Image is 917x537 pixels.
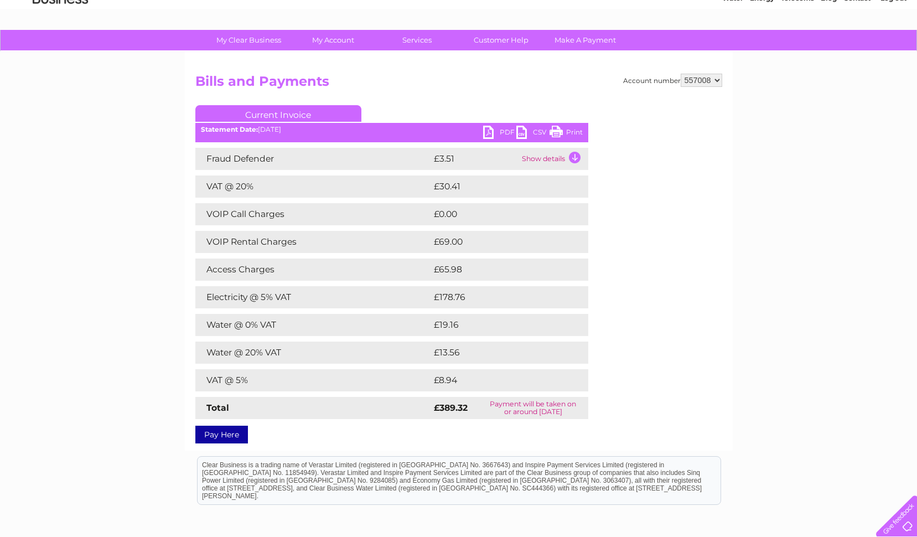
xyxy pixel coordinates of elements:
td: Show details [519,148,588,170]
a: My Clear Business [203,30,294,50]
a: PDF [483,126,516,142]
a: Print [550,126,583,142]
td: VAT @ 20% [195,175,431,198]
a: 0333 014 3131 [708,6,785,19]
a: Blog [821,47,837,55]
td: Water @ 0% VAT [195,314,431,336]
a: Make A Payment [540,30,631,50]
td: Fraud Defender [195,148,431,170]
a: Telecoms [781,47,814,55]
a: Energy [750,47,774,55]
strong: £389.32 [434,402,468,413]
img: logo.png [32,29,89,63]
a: Contact [843,47,871,55]
a: Water [722,47,743,55]
td: VOIP Rental Charges [195,231,431,253]
div: [DATE] [195,126,588,133]
h2: Bills and Payments [195,74,722,95]
div: Clear Business is a trading name of Verastar Limited (registered in [GEOGRAPHIC_DATA] No. 3667643... [198,6,721,54]
a: My Account [287,30,379,50]
a: Services [371,30,463,50]
b: Statement Date: [201,125,258,133]
td: VAT @ 5% [195,369,431,391]
strong: Total [206,402,229,413]
td: £178.76 [431,286,568,308]
td: £13.56 [431,342,565,364]
td: £30.41 [431,175,565,198]
a: Log out [880,47,906,55]
td: VOIP Call Charges [195,203,431,225]
td: £3.51 [431,148,519,170]
td: Electricity @ 5% VAT [195,286,431,308]
td: £19.16 [431,314,564,336]
a: Pay Here [195,426,248,443]
a: Customer Help [455,30,547,50]
td: £8.94 [431,369,563,391]
td: £0.00 [431,203,563,225]
td: Water @ 20% VAT [195,342,431,364]
a: CSV [516,126,550,142]
td: £65.98 [431,259,566,281]
td: £69.00 [431,231,567,253]
div: Account number [623,74,722,87]
a: Current Invoice [195,105,361,122]
td: Payment will be taken on or around [DATE] [478,397,588,419]
td: Access Charges [195,259,431,281]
